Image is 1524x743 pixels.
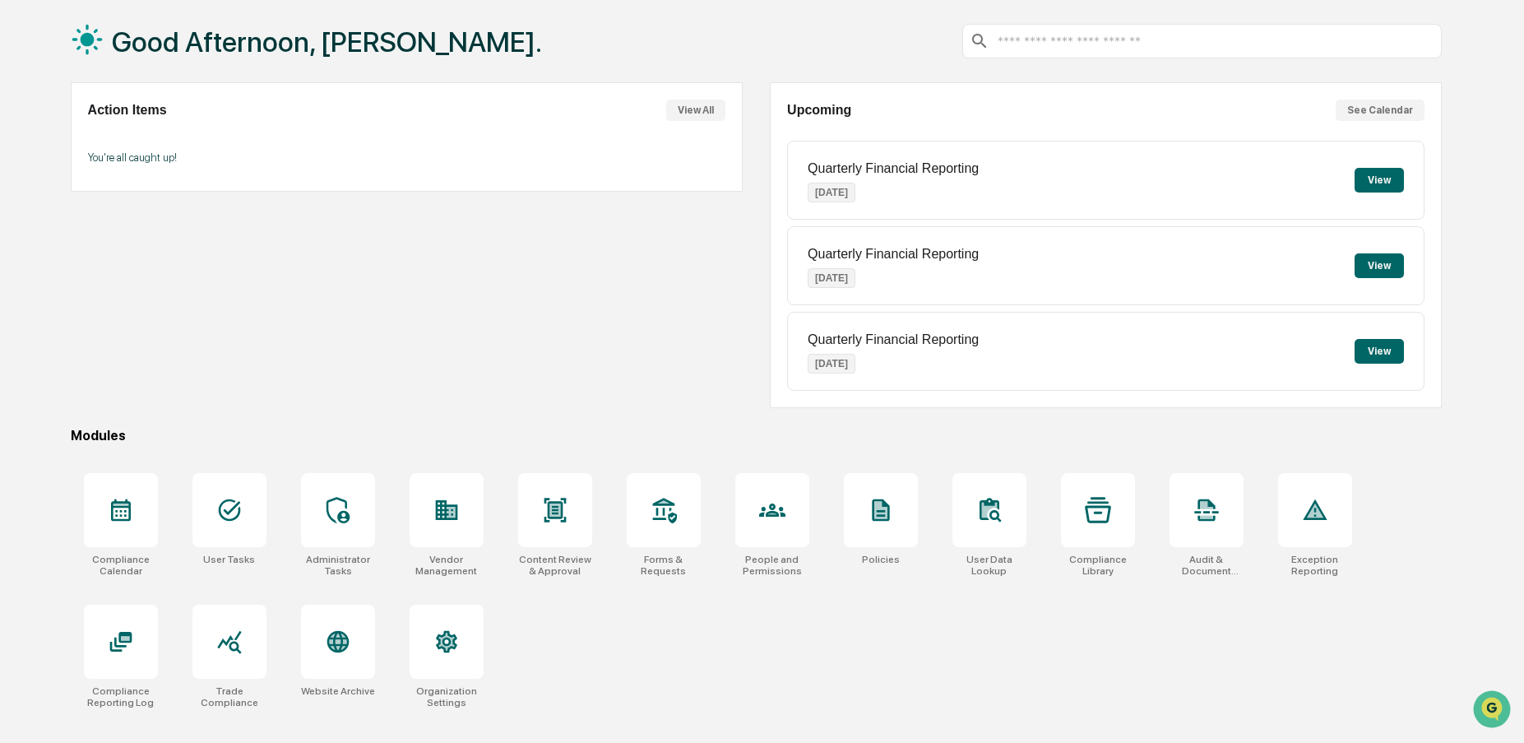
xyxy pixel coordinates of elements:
[627,554,701,577] div: Forms & Requests
[1278,554,1352,577] div: Exception Reporting
[33,207,106,224] span: Preclearance
[1355,168,1404,193] button: View
[952,554,1026,577] div: User Data Lookup
[808,247,979,262] p: Quarterly Financial Reporting
[136,207,204,224] span: Attestations
[1355,253,1404,278] button: View
[192,685,266,708] div: Trade Compliance
[84,685,158,708] div: Compliance Reporting Log
[16,209,30,222] div: 🖐️
[112,26,542,58] h1: Good Afternoon, [PERSON_NAME].
[16,240,30,253] div: 🔎
[808,354,855,374] p: [DATE]
[16,126,46,156] img: 1746055101610-c473b297-6a78-478c-a979-82029cc54cd1
[10,232,110,262] a: 🔎Data Lookup
[410,554,484,577] div: Vendor Management
[113,201,211,230] a: 🗄️Attestations
[1355,339,1404,364] button: View
[301,685,375,697] div: Website Archive
[56,126,270,142] div: Start new chat
[808,183,855,202] p: [DATE]
[808,161,979,176] p: Quarterly Financial Reporting
[1336,100,1424,121] button: See Calendar
[280,131,299,151] button: Start new chat
[119,209,132,222] div: 🗄️
[1471,689,1516,733] iframe: Open customer support
[71,428,1443,443] div: Modules
[808,332,979,347] p: Quarterly Financial Reporting
[164,279,199,291] span: Pylon
[16,35,299,61] p: How can we help?
[10,201,113,230] a: 🖐️Preclearance
[116,278,199,291] a: Powered byPylon
[1061,554,1135,577] div: Compliance Library
[88,151,725,164] p: You're all caught up!
[203,554,255,565] div: User Tasks
[88,103,167,118] h2: Action Items
[410,685,484,708] div: Organization Settings
[808,268,855,288] p: [DATE]
[518,554,592,577] div: Content Review & Approval
[666,100,725,121] button: View All
[787,103,851,118] h2: Upcoming
[33,239,104,255] span: Data Lookup
[84,554,158,577] div: Compliance Calendar
[735,554,809,577] div: People and Permissions
[862,554,900,565] div: Policies
[1170,554,1244,577] div: Audit & Document Logs
[56,142,208,156] div: We're available if you need us!
[301,554,375,577] div: Administrator Tasks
